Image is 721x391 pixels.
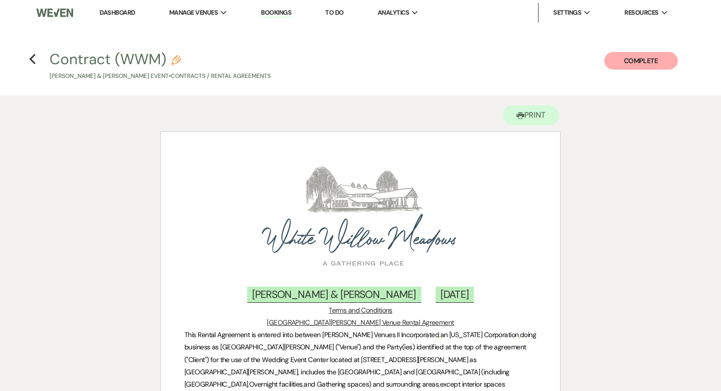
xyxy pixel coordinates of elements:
[519,330,520,339] span: ,
[553,8,581,18] span: Settings
[248,380,249,389] span: ,
[261,8,291,18] a: Bookings
[247,287,421,303] span: [PERSON_NAME] & [PERSON_NAME]
[604,52,678,70] button: Complete
[261,156,457,267] img: unnamed.png
[438,380,439,389] span: ,
[378,8,409,18] span: Analytics
[303,380,304,389] span: ,
[249,380,303,389] span: Overnight facilities
[440,330,519,339] span: an [US_STATE] Corporation
[503,105,559,125] button: Print
[50,72,271,81] p: [PERSON_NAME] & [PERSON_NAME] Event • Contracts / Rental Agreements
[184,330,439,339] span: This Rental Agreement is entered into between [PERSON_NAME] Venues II Incorporated
[184,342,528,364] span: e top of the agreement (
[184,355,511,389] span: "Client") for the use of the Wedding Event Center located at [STREET_ADDRESS][PERSON_NAME] as [GE...
[36,2,73,23] img: Weven Logo
[50,52,271,81] button: Contract (WWM)[PERSON_NAME] & [PERSON_NAME] Event•Contracts / Rental Agreements
[325,8,343,17] a: To Do
[624,8,658,18] span: Resources
[100,8,135,17] a: Dashboard
[436,287,474,303] span: [DATE]
[439,330,440,339] span: ,
[329,306,392,315] u: Terms and Conditions
[304,380,438,389] span: and Gathering spaces) and surrounding areas
[169,8,218,18] span: Manage Venues
[267,318,454,327] u: [GEOGRAPHIC_DATA][PERSON_NAME] Venue Rental Agreement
